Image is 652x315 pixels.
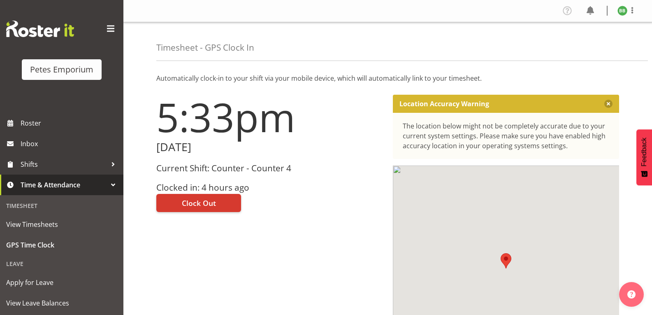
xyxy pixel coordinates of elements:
[617,6,627,16] img: beena-bist9974.jpg
[156,43,254,52] h4: Timesheet - GPS Clock In
[182,198,216,208] span: Clock Out
[6,239,117,251] span: GPS Time Clock
[6,218,117,231] span: View Timesheets
[156,95,383,139] h1: 5:33pm
[21,138,119,150] span: Inbox
[21,117,119,129] span: Roster
[156,73,619,83] p: Automatically clock-in to your shift via your mobile device, which will automatically link to you...
[627,290,636,299] img: help-xxl-2.png
[2,272,121,293] a: Apply for Leave
[2,197,121,214] div: Timesheet
[636,129,652,185] button: Feedback - Show survey
[2,214,121,235] a: View Timesheets
[2,255,121,272] div: Leave
[6,21,74,37] img: Rosterit website logo
[403,121,610,151] div: The location below might not be completely accurate due to your current system settings. Please m...
[156,163,383,173] h3: Current Shift: Counter - Counter 4
[156,183,383,192] h3: Clocked in: 4 hours ago
[640,138,648,166] span: Feedback
[604,100,613,108] button: Close message
[6,276,117,289] span: Apply for Leave
[156,141,383,154] h2: [DATE]
[30,63,93,76] div: Petes Emporium
[21,158,107,170] span: Shifts
[2,293,121,313] a: View Leave Balances
[399,100,489,108] p: Location Accuracy Warning
[6,297,117,309] span: View Leave Balances
[156,194,241,212] button: Clock Out
[2,235,121,255] a: GPS Time Clock
[21,179,107,191] span: Time & Attendance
